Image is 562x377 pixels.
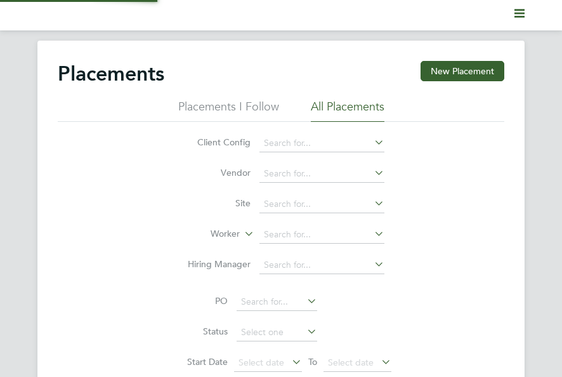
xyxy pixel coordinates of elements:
[237,324,317,341] input: Select one
[58,61,164,86] h2: Placements
[171,295,228,307] label: PO
[304,354,321,370] span: To
[259,226,384,244] input: Search for...
[328,357,374,368] span: Select date
[178,167,251,178] label: Vendor
[171,326,228,337] label: Status
[259,135,384,152] input: Search for...
[178,99,279,122] li: Placements I Follow
[167,228,240,241] label: Worker
[178,136,251,148] label: Client Config
[259,256,384,274] input: Search for...
[237,293,317,311] input: Search for...
[171,356,228,367] label: Start Date
[259,165,384,183] input: Search for...
[178,258,251,270] label: Hiring Manager
[178,197,251,209] label: Site
[311,99,384,122] li: All Placements
[259,195,384,213] input: Search for...
[421,61,504,81] button: New Placement
[239,357,284,368] span: Select date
